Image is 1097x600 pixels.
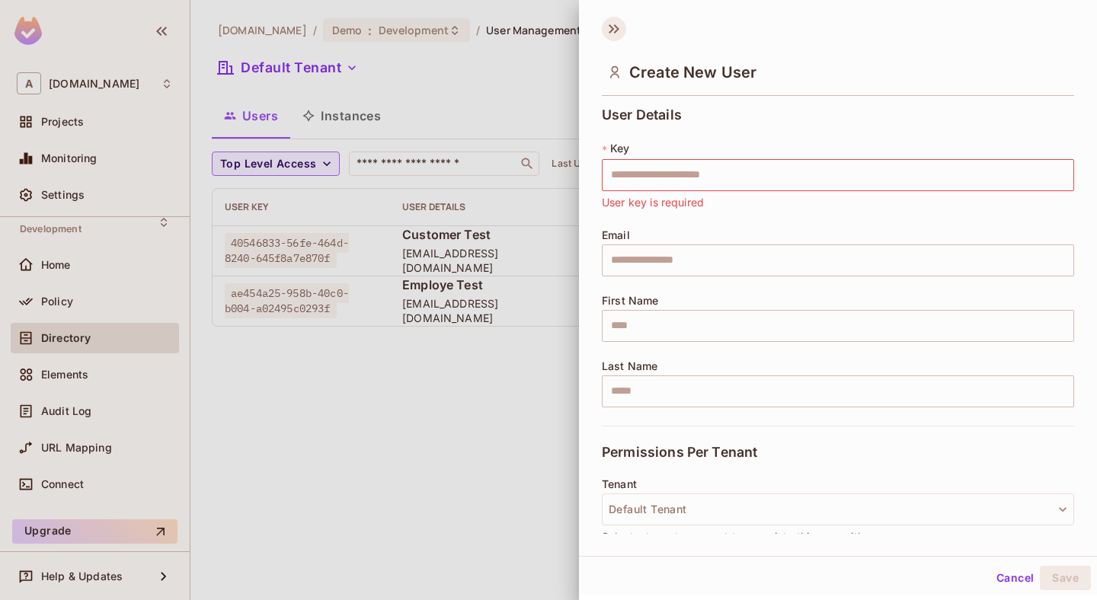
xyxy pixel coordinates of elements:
span: First Name [602,295,659,307]
span: User Details [602,107,682,123]
span: Email [602,229,630,241]
span: Create New User [629,63,756,81]
span: Last Name [602,360,657,372]
span: Tenant [602,478,637,490]
button: Save [1040,566,1091,590]
span: Key [610,142,629,155]
span: Permissions Per Tenant [602,445,757,460]
button: Cancel [990,566,1040,590]
button: Default Tenant [602,493,1074,525]
span: User key is required [602,194,704,211]
span: Select a tenant you want to associate this user with. [602,528,867,545]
